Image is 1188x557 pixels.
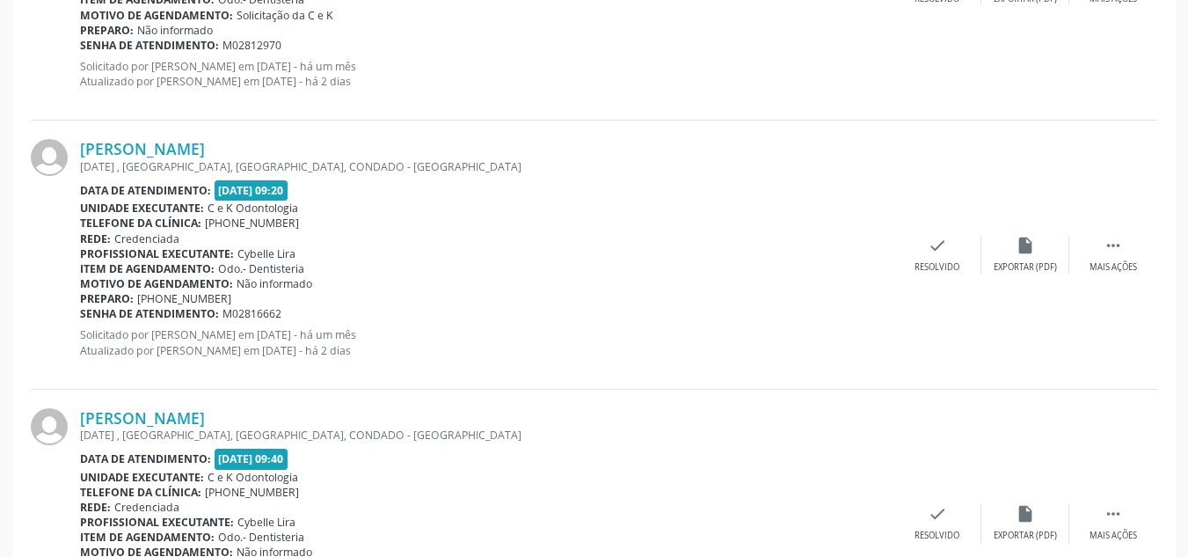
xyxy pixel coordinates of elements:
b: Senha de atendimento: [80,306,219,321]
span: C e K Odontologia [208,470,298,485]
b: Data de atendimento: [80,183,211,198]
div: Resolvido [915,261,959,274]
b: Preparo: [80,23,134,38]
b: Profissional executante: [80,515,234,530]
div: Mais ações [1090,530,1137,542]
b: Motivo de agendamento: [80,8,233,23]
i: insert_drive_file [1016,504,1035,524]
b: Unidade executante: [80,470,204,485]
div: Exportar (PDF) [994,530,1057,542]
i: insert_drive_file [1016,236,1035,255]
i: check [928,236,947,255]
span: Odo.- Dentisteria [218,530,304,545]
b: Motivo de agendamento: [80,276,233,291]
span: Cybelle Lira [237,246,295,261]
b: Senha de atendimento: [80,38,219,53]
span: Credenciada [114,500,179,515]
p: Solicitado por [PERSON_NAME] em [DATE] - há um mês Atualizado por [PERSON_NAME] em [DATE] - há 2 ... [80,327,893,357]
b: Item de agendamento: [80,530,215,545]
b: Data de atendimento: [80,451,211,466]
b: Telefone da clínica: [80,485,201,500]
b: Unidade executante: [80,201,204,216]
span: Cybelle Lira [237,515,295,530]
div: Resolvido [915,530,959,542]
span: [PHONE_NUMBER] [205,216,299,231]
span: [DATE] 09:40 [215,449,288,469]
b: Telefone da clínica: [80,216,201,231]
i:  [1104,504,1123,524]
span: M02816662 [222,306,281,321]
p: Solicitado por [PERSON_NAME] em [DATE] - há um mês Atualizado por [PERSON_NAME] em [DATE] - há 2 ... [80,59,893,89]
img: img [31,408,68,445]
b: Preparo: [80,291,134,306]
i:  [1104,236,1123,255]
span: [PHONE_NUMBER] [137,291,231,306]
div: Mais ações [1090,261,1137,274]
b: Rede: [80,500,111,515]
span: Não informado [237,276,312,291]
a: [PERSON_NAME] [80,139,205,158]
span: C e K Odontologia [208,201,298,216]
span: Odo.- Dentisteria [218,261,304,276]
div: [DATE] , [GEOGRAPHIC_DATA], [GEOGRAPHIC_DATA], CONDADO - [GEOGRAPHIC_DATA] [80,428,893,443]
b: Rede: [80,231,111,246]
div: [DATE] , [GEOGRAPHIC_DATA], [GEOGRAPHIC_DATA], CONDADO - [GEOGRAPHIC_DATA] [80,159,893,174]
span: M02812970 [222,38,281,53]
span: Não informado [137,23,213,38]
span: [PHONE_NUMBER] [205,485,299,500]
b: Item de agendamento: [80,261,215,276]
a: [PERSON_NAME] [80,408,205,428]
img: img [31,139,68,176]
span: Solicitação da C e K [237,8,333,23]
div: Exportar (PDF) [994,261,1057,274]
i: check [928,504,947,524]
span: [DATE] 09:20 [215,180,288,201]
b: Profissional executante: [80,246,234,261]
span: Credenciada [114,231,179,246]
